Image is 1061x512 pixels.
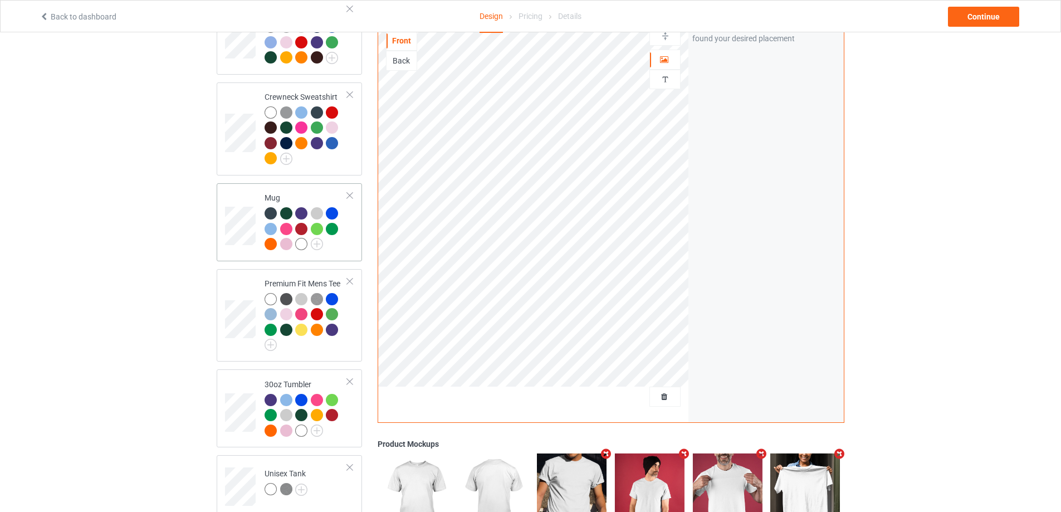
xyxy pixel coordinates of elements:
[265,91,348,164] div: Crewneck Sweatshirt
[599,448,613,460] i: Remove mockup
[265,379,348,436] div: 30oz Tumbler
[480,1,503,33] div: Design
[265,468,307,495] div: Unisex Tank
[265,192,348,250] div: Mug
[217,183,362,261] div: Mug
[948,7,1019,27] div: Continue
[833,448,847,460] i: Remove mockup
[558,1,581,32] div: Details
[311,238,323,250] img: svg+xml;base64,PD94bWwgdmVyc2lvbj0iMS4wIiBlbmNvZGluZz0iVVRGLTgiPz4KPHN2ZyB3aWR0aD0iMjJweCIgaGVpZ2...
[280,483,292,495] img: heather_texture.png
[755,448,769,460] i: Remove mockup
[265,339,277,351] img: svg+xml;base64,PD94bWwgdmVyc2lvbj0iMS4wIiBlbmNvZGluZz0iVVRGLTgiPz4KPHN2ZyB3aWR0aD0iMjJweCIgaGVpZ2...
[295,484,307,496] img: svg+xml;base64,PD94bWwgdmVyc2lvbj0iMS4wIiBlbmNvZGluZz0iVVRGLTgiPz4KPHN2ZyB3aWR0aD0iMjJweCIgaGVpZ2...
[280,153,292,165] img: svg+xml;base64,PD94bWwgdmVyc2lvbj0iMS4wIiBlbmNvZGluZz0iVVRGLTgiPz4KPHN2ZyB3aWR0aD0iMjJweCIgaGVpZ2...
[265,6,348,63] div: Long Sleeve Tee
[40,12,116,21] a: Back to dashboard
[519,1,542,32] div: Pricing
[677,448,691,460] i: Remove mockup
[387,35,417,46] div: Front
[660,74,671,85] img: svg%3E%0A
[217,269,362,362] div: Premium Fit Mens Tee
[265,278,348,348] div: Premium Fit Mens Tee
[692,22,840,44] div: Move and resize the design until you have found your desired placement
[217,369,362,447] div: 30oz Tumbler
[387,55,417,66] div: Back
[326,52,338,64] img: svg+xml;base64,PD94bWwgdmVyc2lvbj0iMS4wIiBlbmNvZGluZz0iVVRGLTgiPz4KPHN2ZyB3aWR0aD0iMjJweCIgaGVpZ2...
[311,425,323,437] img: svg+xml;base64,PD94bWwgdmVyc2lvbj0iMS4wIiBlbmNvZGluZz0iVVRGLTgiPz4KPHN2ZyB3aWR0aD0iMjJweCIgaGVpZ2...
[311,293,323,305] img: heather_texture.png
[378,439,844,450] div: Product Mockups
[217,82,362,175] div: Crewneck Sweatshirt
[660,31,671,41] img: svg%3E%0A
